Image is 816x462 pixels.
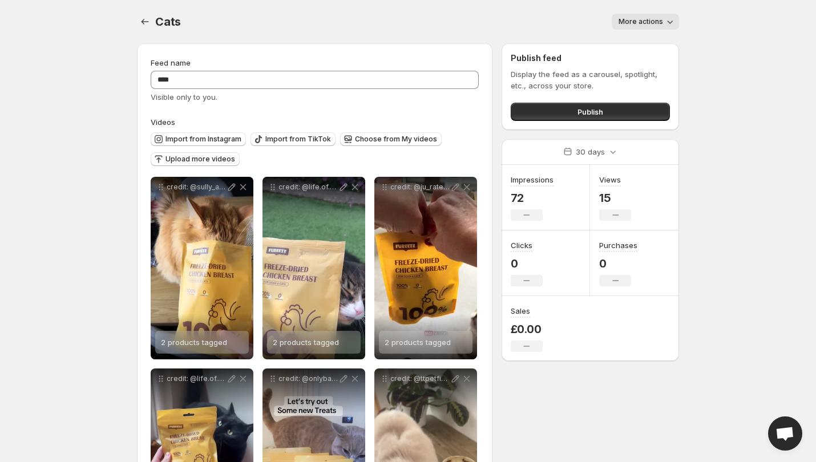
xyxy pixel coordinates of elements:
[155,15,181,29] span: Cats
[390,183,450,192] p: credit: @ju_rates_it (via TikTok)
[511,240,532,251] h3: Clicks
[374,177,477,359] div: credit: @ju_rates_it (via TikTok)2 products tagged
[265,135,331,144] span: Import from TikTok
[599,257,637,270] p: 0
[151,92,217,102] span: Visible only to you.
[599,174,621,185] h3: Views
[137,14,153,30] button: Settings
[278,374,338,383] p: credit: @onlybanoffee (via TikTok)
[511,322,543,336] p: £0.00
[511,257,543,270] p: 0
[599,240,637,251] h3: Purchases
[273,338,339,347] span: 2 products tagged
[251,132,336,146] button: Import from TikTok
[151,117,175,127] span: Videos
[262,177,365,359] div: credit: @life.of.[PERSON_NAME].and.[PERSON_NAME] (via Instagram)2 products tagged
[278,183,338,192] p: credit: @life.of.[PERSON_NAME].and.[PERSON_NAME] (via Instagram)
[151,58,191,67] span: Feed name
[619,17,663,26] span: More actions
[511,68,670,91] p: Display the feed as a carousel, spotlight, etc., across your store.
[151,177,253,359] div: credit: @sully_andfriends (via TikTok)2 products tagged
[161,338,227,347] span: 2 products tagged
[390,374,450,383] p: credit: @ttpetfinds (via TikTok)
[511,103,670,121] button: Publish
[511,305,530,317] h3: Sales
[355,135,437,144] span: Choose from My videos
[165,135,241,144] span: Import from Instagram
[167,374,226,383] p: credit: @life.of.tiggs_ (via Instagram)
[511,174,554,185] h3: Impressions
[165,155,235,164] span: Upload more videos
[151,152,240,166] button: Upload more videos
[612,14,679,30] button: More actions
[599,191,631,205] p: 15
[167,183,226,192] p: credit: @sully_andfriends (via TikTok)
[385,338,451,347] span: 2 products tagged
[511,191,554,205] p: 72
[576,146,605,157] p: 30 days
[768,416,802,451] a: Open chat
[340,132,442,146] button: Choose from My videos
[151,132,246,146] button: Import from Instagram
[511,52,670,64] h2: Publish feed
[577,106,603,117] span: Publish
